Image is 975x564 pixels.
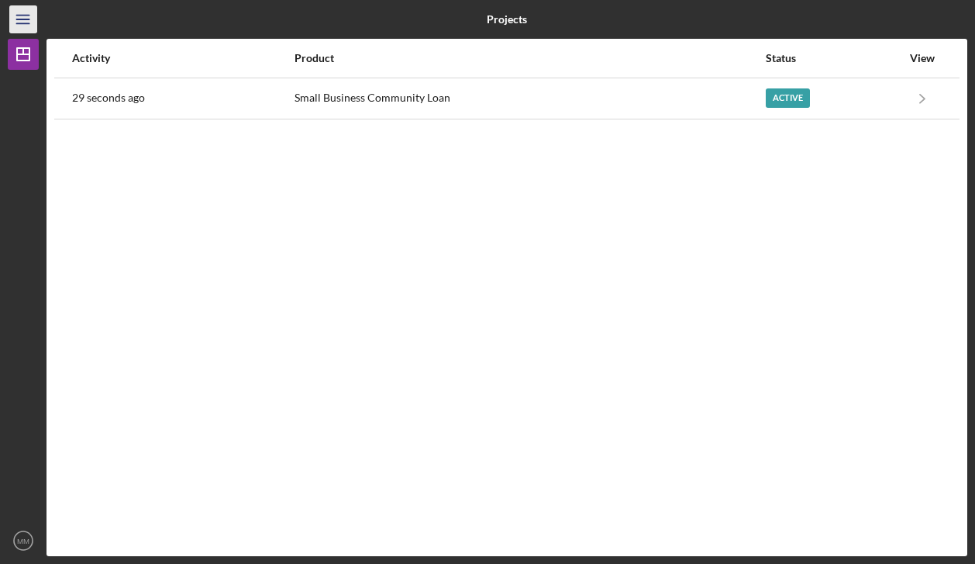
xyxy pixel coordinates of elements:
div: Product [295,52,764,64]
b: Projects [487,13,527,26]
text: MM [17,537,29,545]
button: MM [8,525,39,556]
time: 2025-08-28 00:54 [72,92,145,104]
div: Active [766,88,810,108]
div: Small Business Community Loan [295,79,764,118]
div: Status [766,52,901,64]
div: View [903,52,942,64]
div: Activity [72,52,293,64]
